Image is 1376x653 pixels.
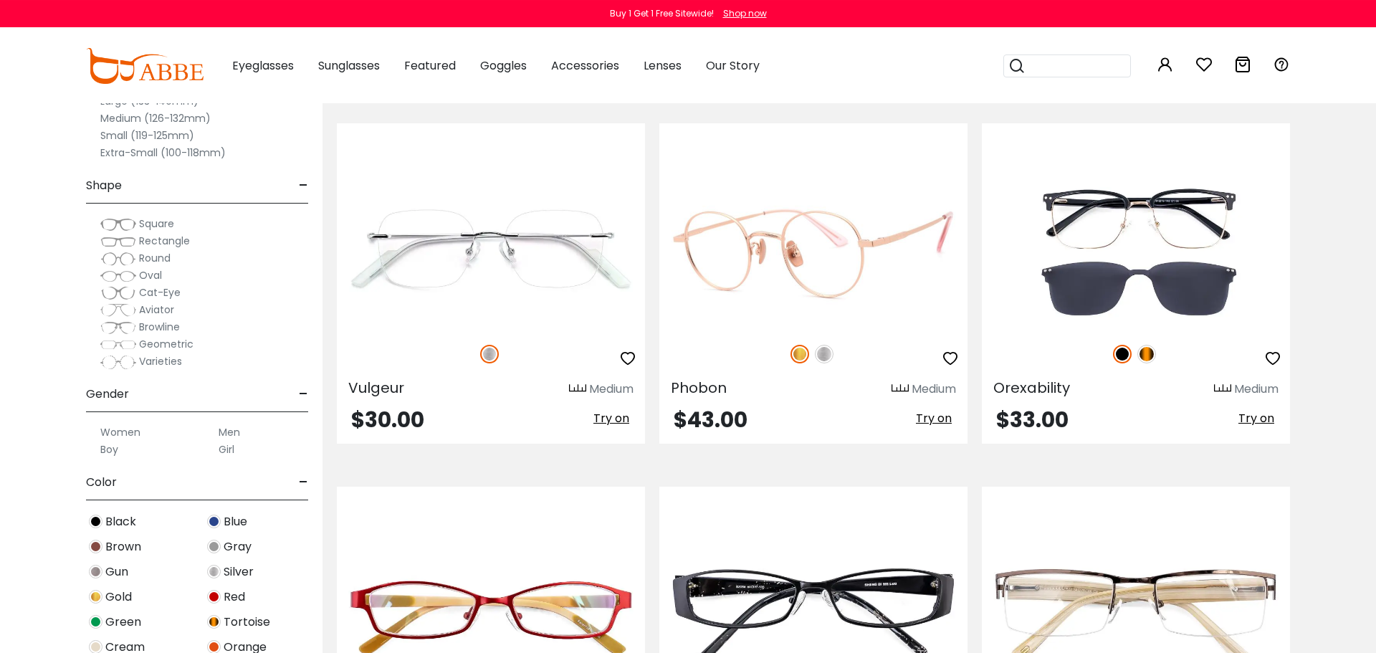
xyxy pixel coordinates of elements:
span: Varieties [139,354,182,368]
span: - [299,168,308,203]
img: Browline.png [100,320,136,335]
img: Geometric.png [100,338,136,352]
label: Men [219,424,240,441]
div: Buy 1 Get 1 Free Sitewide! [610,7,714,20]
img: Black [1113,345,1132,363]
label: Small (119-125mm) [100,127,194,144]
label: Women [100,424,140,441]
span: Aviator [139,302,174,317]
div: Shop now [723,7,767,20]
a: Shop now [716,7,767,19]
img: Varieties.png [100,355,136,370]
span: Gold [105,588,132,606]
span: Accessories [551,57,619,74]
img: Gray [207,540,221,553]
img: Silver [815,345,833,363]
span: Red [224,588,245,606]
img: Round.png [100,252,136,266]
img: Brown [89,540,102,553]
span: Try on [1238,410,1274,426]
img: Black Orexability - Metal,TR ,clip on [982,175,1290,329]
span: Round [139,251,171,265]
span: Vulgeur [348,378,404,398]
img: Oval.png [100,269,136,283]
label: Extra-Small (100-118mm) [100,144,226,161]
div: Medium [1234,381,1279,398]
span: - [299,377,308,411]
button: Try on [1234,409,1279,428]
img: Cat-Eye.png [100,286,136,300]
span: $30.00 [351,404,424,435]
img: Gold Phobon - Titanium ,Adjust Nose Pads [659,175,967,329]
span: Black [105,513,136,530]
span: Gun [105,563,128,581]
span: Geometric [139,337,193,351]
span: Gray [224,538,252,556]
span: Gender [86,377,129,411]
span: Cat-Eye [139,285,181,300]
img: Tortoise [207,615,221,629]
img: Gold [790,345,809,363]
span: Shape [86,168,122,203]
img: Red [207,590,221,604]
span: Goggles [480,57,527,74]
img: Rectangle.png [100,234,136,249]
span: Brown [105,538,141,556]
img: Tortoise [1137,345,1156,363]
span: Sunglasses [318,57,380,74]
img: size ruler [892,383,909,394]
img: size ruler [569,383,586,394]
button: Try on [589,409,634,428]
span: Square [139,216,174,231]
img: Aviator.png [100,303,136,318]
span: Orexability [993,378,1070,398]
img: Black [89,515,102,528]
img: Silver Vulgeur - Metal ,Adjust Nose Pads [337,175,645,329]
span: Lenses [644,57,682,74]
span: - [299,465,308,500]
span: Phobon [671,378,727,398]
img: size ruler [1214,383,1231,394]
img: Square.png [100,217,136,232]
span: Try on [916,410,952,426]
img: Gun [89,565,102,578]
img: Green [89,615,102,629]
img: Blue [207,515,221,528]
label: Boy [100,441,118,458]
span: Oval [139,268,162,282]
span: Silver [224,563,254,581]
div: Medium [589,381,634,398]
img: Silver [480,345,499,363]
span: Eyeglasses [232,57,294,74]
span: Rectangle [139,234,190,248]
span: Blue [224,513,247,530]
label: Medium (126-132mm) [100,110,211,127]
label: Girl [219,441,234,458]
span: $33.00 [996,404,1069,435]
img: abbeglasses.com [86,48,204,84]
img: Silver [207,565,221,578]
span: Green [105,614,141,631]
button: Try on [912,409,956,428]
img: Gold [89,590,102,604]
span: Browline [139,320,180,334]
span: Featured [404,57,456,74]
span: $43.00 [674,404,747,435]
span: Try on [593,410,629,426]
span: Color [86,465,117,500]
div: Medium [912,381,956,398]
span: Tortoise [224,614,270,631]
span: Our Story [706,57,760,74]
